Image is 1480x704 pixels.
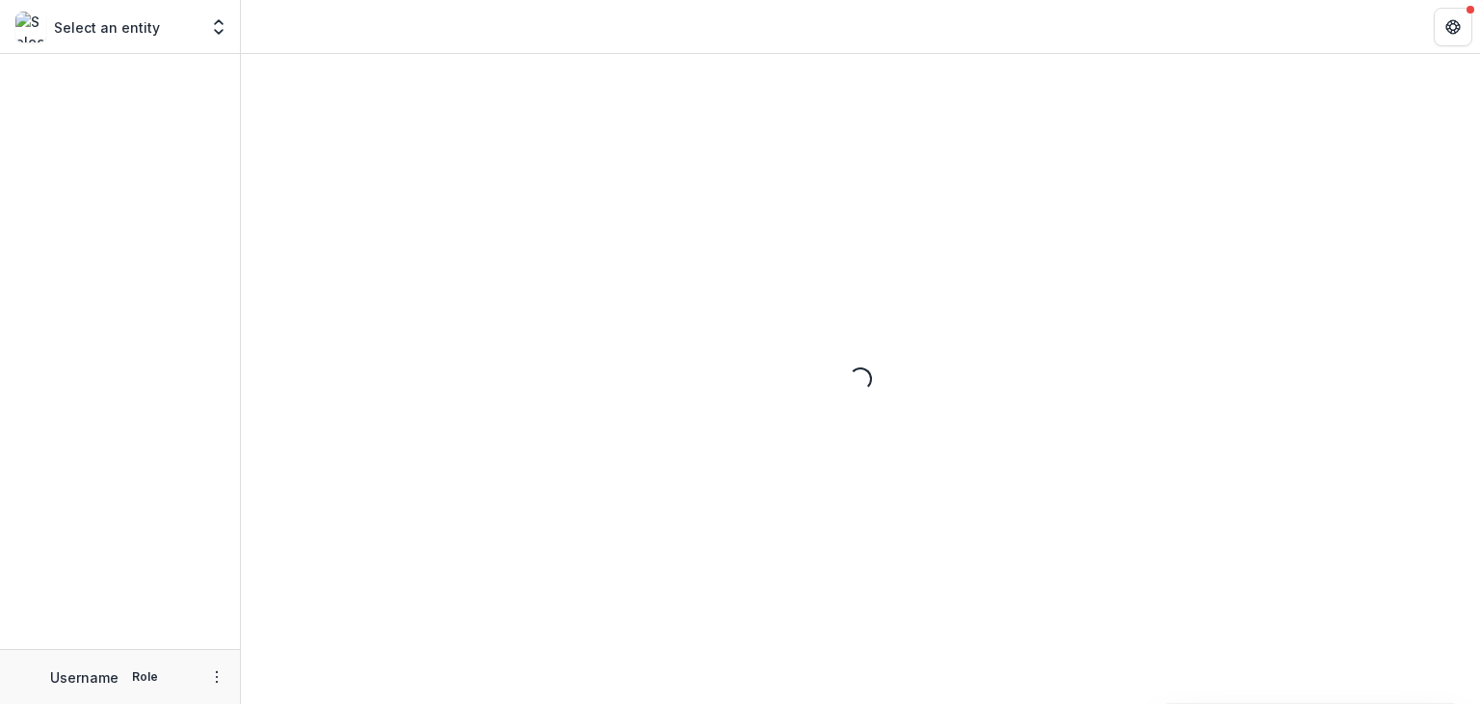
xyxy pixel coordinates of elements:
[15,12,46,42] img: Select an entity
[1434,8,1472,46] button: Get Help
[54,17,160,38] p: Select an entity
[50,667,119,688] p: Username
[205,8,232,46] button: Open entity switcher
[205,665,228,689] button: More
[126,668,164,686] p: Role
